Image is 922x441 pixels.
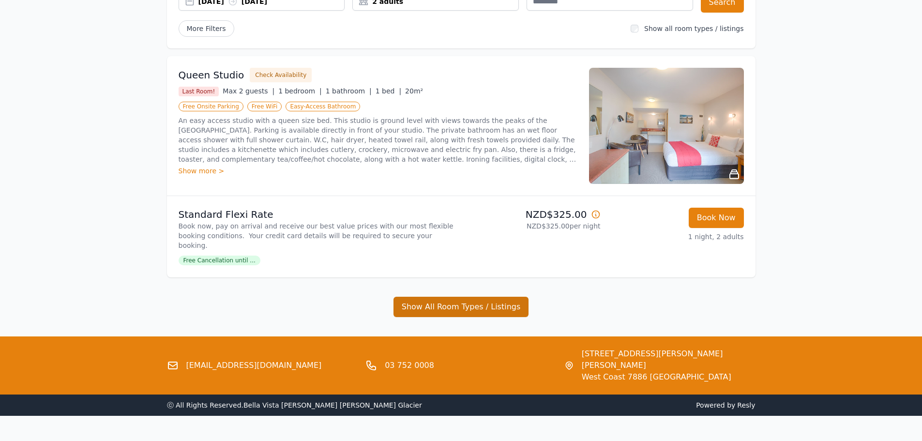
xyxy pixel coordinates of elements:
a: 03 752 0008 [385,360,434,371]
span: More Filters [179,20,234,37]
span: Max 2 guests | [223,87,274,95]
h3: Queen Studio [179,68,244,82]
span: [STREET_ADDRESS][PERSON_NAME] [PERSON_NAME] [582,348,756,371]
p: NZD$325.00 [465,208,601,221]
span: Free Onsite Parking [179,102,243,111]
button: Check Availability [250,68,312,82]
span: Easy-Access Bathroom [286,102,360,111]
a: Resly [737,401,755,409]
span: Free WiFi [247,102,282,111]
span: 1 bed | [376,87,401,95]
p: NZD$325.00 per night [465,221,601,231]
span: Powered by [465,400,756,410]
p: 1 night, 2 adults [608,232,744,242]
label: Show all room types / listings [644,25,743,32]
span: Last Room! [179,87,219,96]
button: Book Now [689,208,744,228]
span: ⓒ All Rights Reserved. Bella Vista [PERSON_NAME] [PERSON_NAME] Glacier [167,401,422,409]
span: 20m² [405,87,423,95]
span: 1 bathroom | [326,87,372,95]
a: [EMAIL_ADDRESS][DOMAIN_NAME] [186,360,322,371]
span: 1 bedroom | [278,87,322,95]
p: An easy access studio with a queen size bed. This studio is ground level with views towards the p... [179,116,577,164]
span: West Coast 7886 [GEOGRAPHIC_DATA] [582,371,756,383]
button: Show All Room Types / Listings [393,297,529,317]
p: Standard Flexi Rate [179,208,457,221]
p: Book now, pay on arrival and receive our best value prices with our most flexible booking conditi... [179,221,457,250]
div: Show more > [179,166,577,176]
span: Free Cancellation until ... [179,256,260,265]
